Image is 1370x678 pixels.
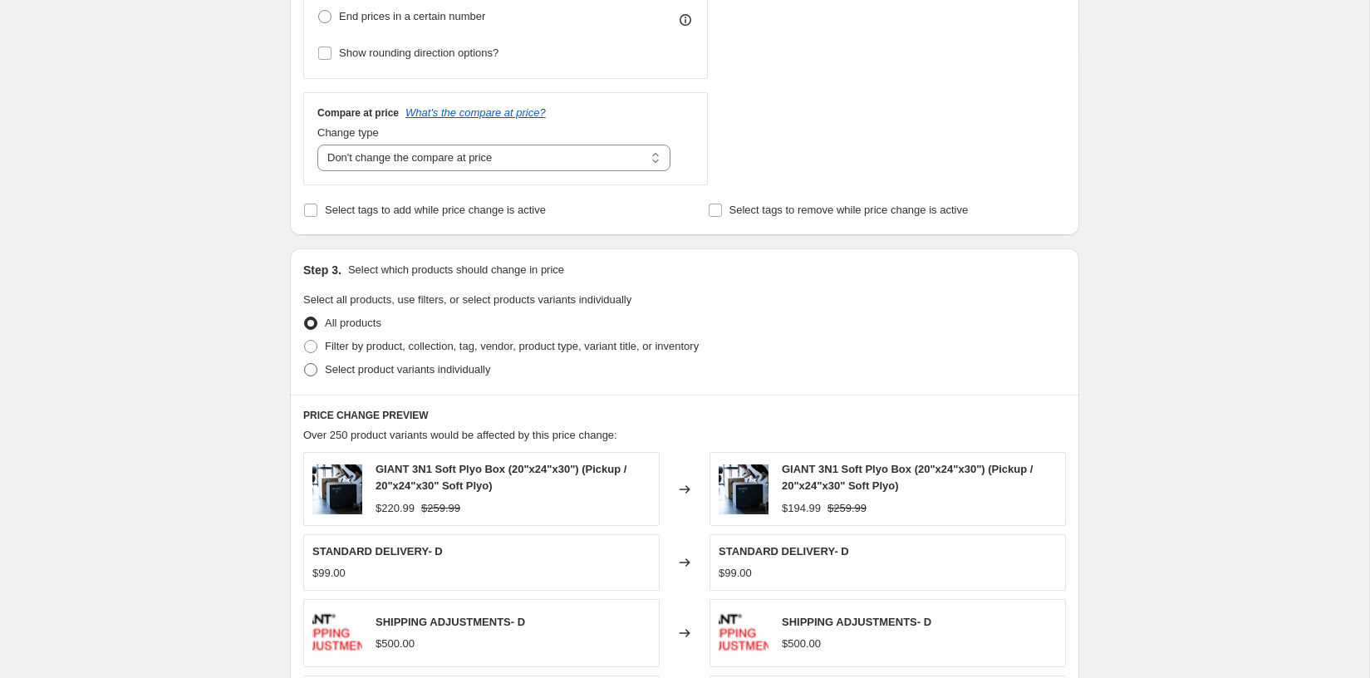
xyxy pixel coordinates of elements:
div: $99.00 [312,565,346,582]
span: SHIPPING ADJUSTMENTS- D [782,616,931,628]
span: End prices in a certain number [339,10,485,22]
span: STANDARD DELIVERY- D [719,545,849,558]
img: ScreenShot2024-02-21at4.52.36PM_80x.png [312,464,362,514]
span: Select tags to remove while price change is active [729,204,969,216]
span: Over 250 product variants would be affected by this price change: [303,429,617,441]
h6: PRICE CHANGE PREVIEW [303,409,1066,422]
span: Select all products, use filters, or select products variants individually [303,293,631,306]
div: $500.00 [376,636,415,652]
div: $220.99 [376,500,415,517]
img: 79_80x.png [312,608,362,658]
span: STANDARD DELIVERY- D [312,545,443,558]
div: $500.00 [782,636,821,652]
h3: Compare at price [317,106,399,120]
span: All products [325,317,381,329]
p: Select which products should change in price [348,262,564,278]
strike: $259.99 [827,500,867,517]
span: GIANT 3N1 Soft Plyo Box (20"x24"x30") (Pickup / 20"x24"x30" Soft Plyo) [782,463,1033,492]
img: 79_80x.png [719,608,768,658]
span: Filter by product, collection, tag, vendor, product type, variant title, or inventory [325,340,699,352]
span: Select tags to add while price change is active [325,204,546,216]
h2: Step 3. [303,262,341,278]
span: Change type [317,126,379,139]
span: GIANT 3N1 Soft Plyo Box (20"x24"x30") (Pickup / 20"x24"x30" Soft Plyo) [376,463,626,492]
img: ScreenShot2024-02-21at4.52.36PM_80x.png [719,464,768,514]
span: SHIPPING ADJUSTMENTS- D [376,616,525,628]
div: $99.00 [719,565,752,582]
span: Show rounding direction options? [339,47,498,59]
button: What's the compare at price? [405,106,546,119]
strike: $259.99 [421,500,460,517]
div: $194.99 [782,500,821,517]
span: Select product variants individually [325,363,490,376]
